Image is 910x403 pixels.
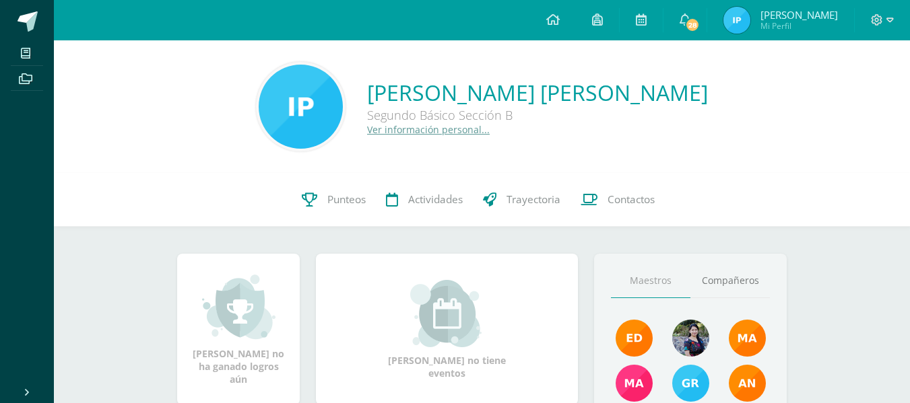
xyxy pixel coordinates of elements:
img: 560278503d4ca08c21e9c7cd40ba0529.png [729,320,766,357]
a: [PERSON_NAME] [PERSON_NAME] [367,78,708,107]
img: 9b17679b4520195df407efdfd7b84603.png [672,320,709,357]
a: Maestros [611,264,690,298]
img: a410d24662f5dfa2bd4b89707f1a0ee4.png [723,7,750,34]
span: Mi Perfil [760,20,838,32]
span: [PERSON_NAME] [760,8,838,22]
span: Actividades [408,192,463,207]
div: [PERSON_NAME] no tiene eventos [380,280,515,379]
div: [PERSON_NAME] no ha ganado logros aún [191,273,286,386]
a: Contactos [571,173,665,227]
span: Punteos [327,192,366,207]
a: Punteos [292,173,376,227]
span: Trayectoria [507,192,560,207]
a: Trayectoria [473,173,571,227]
span: 28 [685,17,700,32]
img: achievement_small.png [202,273,275,340]
a: Ver información personal... [367,123,490,136]
img: d101d0bff3c3e42a5817bcb9ba5a37fa.png [259,65,343,149]
span: Contactos [608,192,655,207]
div: Segundo Básico Sección B [367,107,708,123]
img: a348d660b2b29c2c864a8732de45c20a.png [729,365,766,402]
img: 7766054b1332a6085c7723d22614d631.png [616,365,653,402]
img: event_small.png [410,280,484,347]
img: f40e456500941b1b33f0807dd74ea5cf.png [616,320,653,357]
a: Compañeros [690,264,770,298]
a: Actividades [376,173,473,227]
img: b7ce7144501556953be3fc0a459761b8.png [672,365,709,402]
